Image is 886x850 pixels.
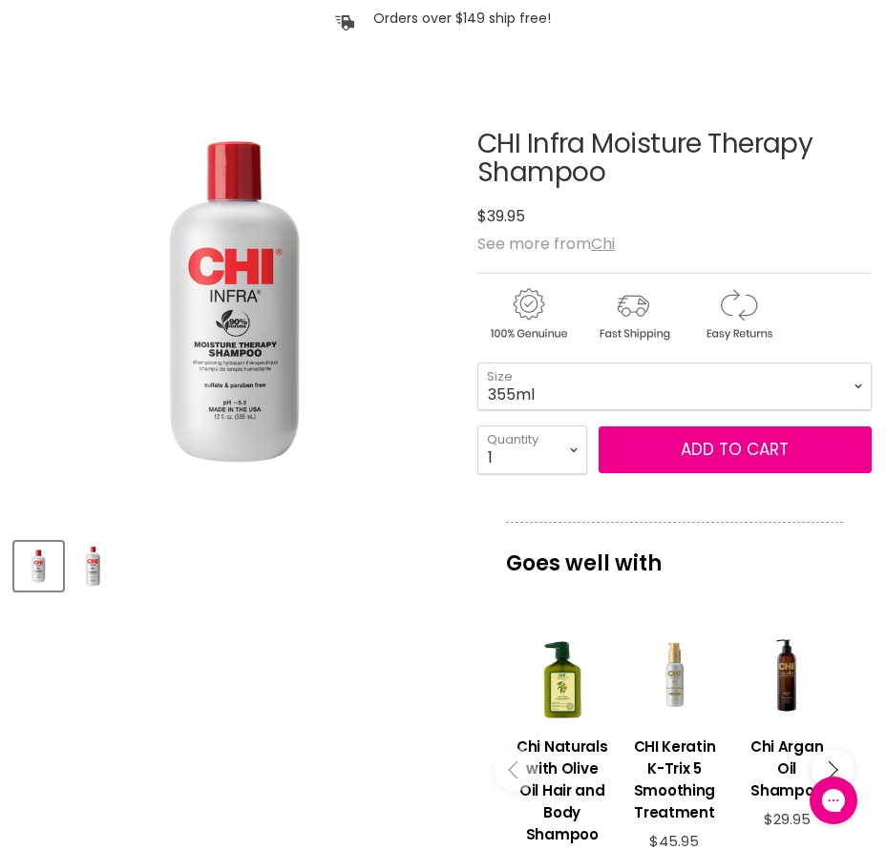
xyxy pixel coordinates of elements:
h1: CHI Infra Moisture Therapy Shampoo [477,130,872,189]
span: Add to cart [681,438,789,461]
div: CHI Infra Moisture Therapy Shampoo image. Click or Scroll to Zoom. [14,82,455,523]
h3: CHI Keratin K-Trix 5 Smoothing Treatment [628,736,722,823]
span: $39.95 [477,205,525,227]
h3: Chi Argan Oil Shampoo [740,736,833,801]
img: returns.gif [687,285,789,343]
a: View product:CHI Keratin K-Trix 5 Smoothing Treatment [628,721,722,833]
a: Chi [591,233,615,255]
a: View product:Chi Argan Oil Shampoo [740,721,833,811]
img: CHI Infra Moisture Therapy Shampoo [16,544,61,589]
button: CHI Infra Moisture Therapy Shampoo [69,542,117,591]
img: shipping.gif [582,285,684,343]
span: See more from [477,233,615,255]
div: Product thumbnails [11,536,458,591]
button: CHI Infra Moisture Therapy Shampoo [14,542,63,591]
span: $29.95 [764,809,811,829]
img: CHI Infra Moisture Therapy Shampoo [71,544,116,589]
img: genuine.gif [477,285,579,343]
iframe: Gorgias live chat messenger [800,770,867,831]
button: Add to cart [599,426,872,474]
p: Goes well with [506,522,843,585]
p: Orders over $149 ship free! [373,10,551,27]
h3: Chi Naturals with Olive Oil Hair and Body Shampoo [516,736,609,845]
select: Quantity [477,425,587,473]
